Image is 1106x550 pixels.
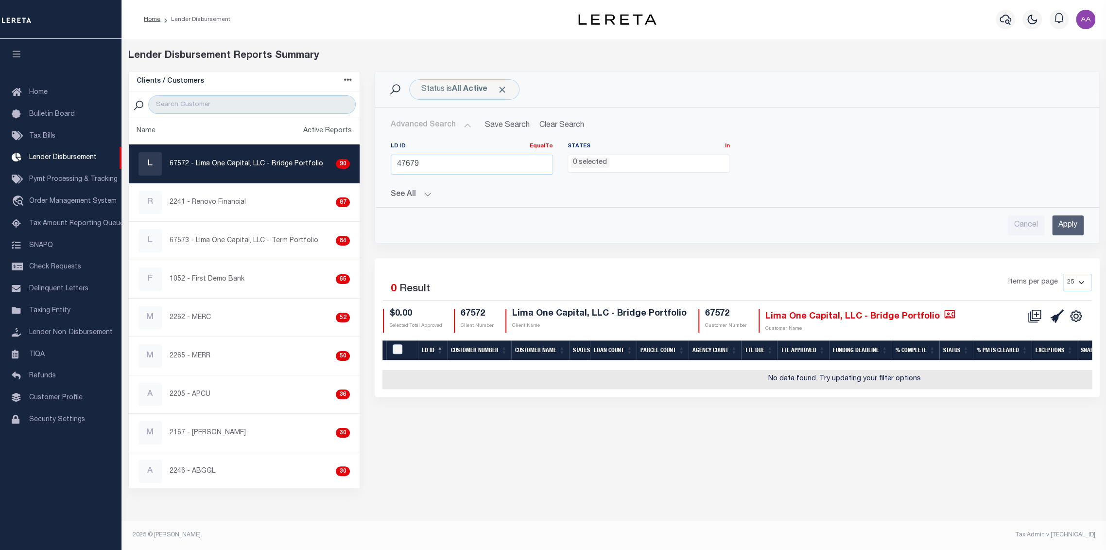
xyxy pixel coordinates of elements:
[128,49,1100,63] div: Lender Disbursement Reports Summary
[578,14,656,25] img: logo-dark.svg
[336,428,349,438] div: 30
[973,340,1032,360] th: % Pmts Cleared: activate to sort column ascending
[590,340,637,360] th: Loan Count: activate to sort column ascending
[29,394,83,401] span: Customer Profile
[129,260,360,298] a: F1052 - First Demo Bank65
[138,306,162,329] div: M
[29,285,88,292] span: Delinquent Letters
[1008,215,1044,235] input: Cancel
[138,267,162,291] div: F
[336,313,349,322] div: 52
[391,190,1084,199] button: See All
[170,159,323,169] p: 67572 - Lima One Capital, LLC - Bridge Portfolio
[129,375,360,413] a: A2205 - APCU36
[391,142,553,151] label: LD ID
[129,145,360,183] a: L67572 - Lima One Capital, LLC - Bridge Portfolio90
[29,329,113,336] span: Lender Non-Disbursement
[336,466,349,476] div: 30
[765,325,955,333] p: Customer Name
[447,340,511,360] th: Customer Number: activate to sort column ascending
[391,116,471,135] button: Advanced Search
[637,340,689,360] th: Parcel Count: activate to sort column ascending
[138,191,162,214] div: R
[29,154,97,161] span: Lender Disbursement
[512,322,687,330] p: Client Name
[536,116,588,135] button: Clear Search
[170,197,246,208] p: 2241 - Renovo Financial
[1077,340,1106,360] th: SNAP: activate to sort column ascending
[29,133,55,140] span: Tax Bills
[160,15,230,24] li: Lender Disbursement
[170,428,246,438] p: 2167 - [PERSON_NAME]
[568,142,730,151] label: States
[689,340,741,360] th: Agency Count: activate to sort column ascending
[144,17,160,22] a: Home
[461,309,494,319] h4: 67572
[1076,10,1095,29] img: svg+xml;base64,PHN2ZyB4bWxucz0iaHR0cDovL3d3dy53My5vcmcvMjAwMC9zdmciIHBvaW50ZXItZXZlbnRzPSJub25lIi...
[386,340,418,360] th: LDID
[29,220,124,227] span: Tax Amount Reporting Queue
[705,322,747,330] p: Customer Number
[461,322,494,330] p: Client Number
[29,351,45,357] span: TIQA
[741,340,777,360] th: Ttl Due: activate to sort column ascending
[12,195,27,208] i: travel_explore
[138,383,162,406] div: A
[765,309,955,322] h4: Lima One Capital, LLC - Bridge Portfolio
[336,390,349,399] div: 36
[125,531,614,539] div: 2025 © [PERSON_NAME].
[129,452,360,490] a: A2246 - ABGGL30
[129,183,360,221] a: R2241 - Renovo Financial87
[336,197,349,207] div: 87
[138,152,162,176] div: L
[170,313,211,323] p: 2262 - MERC
[1052,215,1084,235] input: Apply
[390,309,442,319] h4: $0.00
[29,89,48,96] span: Home
[29,198,117,205] span: Order Management System
[29,416,85,423] span: Security Settings
[170,274,244,284] p: 1052 - First Demo Bank
[137,77,204,86] h5: Clients / Customers
[530,143,553,149] a: EqualTo
[170,390,210,400] p: 2205 - APCU
[303,126,352,137] div: Active Reports
[336,274,349,284] div: 65
[29,307,70,314] span: Taxing Entity
[148,95,356,114] input: Search Customer
[479,116,536,135] button: Save Search
[1032,340,1077,360] th: Exceptions: activate to sort column ascending
[512,309,687,319] h4: Lima One Capital, LLC - Bridge Portfolio
[621,531,1095,539] div: Tax Admin v.[TECHNICAL_ID]
[391,155,553,175] input: ...
[129,222,360,260] a: L67573 - Lima One Capital, LLC - Term Portfolio84
[29,373,56,379] span: Refunds
[170,466,215,477] p: 2246 - ABGGL
[705,309,747,319] h4: 67572
[725,143,730,149] a: In
[129,299,360,337] a: M2262 - MERC52
[336,236,349,246] div: 84
[336,159,349,169] div: 90
[29,176,118,183] span: Pymt Processing & Tracking
[511,340,569,360] th: Customer Name: activate to sort column ascending
[1008,277,1058,288] span: Items per page
[399,282,430,297] label: Result
[170,351,210,361] p: 2265 - MERR
[497,85,507,95] span: Click to Remove
[29,242,53,248] span: SNAPQ
[892,340,939,360] th: % Complete: activate to sort column ascending
[418,340,447,360] th: LD ID: activate to sort column descending
[137,126,156,137] div: Name
[390,322,442,330] p: Selected Total Approved
[29,264,81,270] span: Check Requests
[570,158,609,168] li: 0 selected
[336,351,349,361] div: 50
[129,337,360,375] a: M2265 - MERR50
[409,79,519,100] div: Status is
[138,421,162,444] div: M
[777,340,829,360] th: Ttl Approved: activate to sort column ascending
[939,340,973,360] th: Status: activate to sort column ascending
[129,414,360,452] a: M2167 - [PERSON_NAME]30
[138,344,162,368] div: M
